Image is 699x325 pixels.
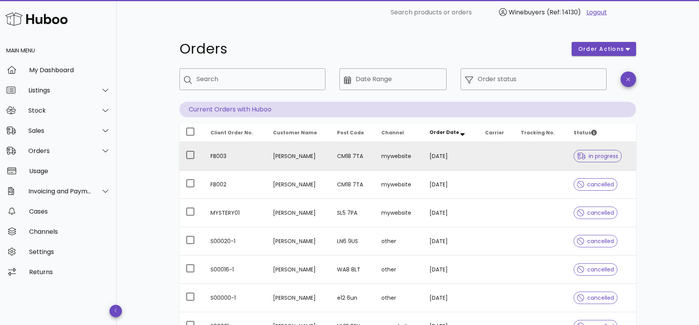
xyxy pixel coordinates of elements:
[267,284,331,312] td: [PERSON_NAME]
[267,227,331,255] td: [PERSON_NAME]
[331,284,376,312] td: e12 6un
[423,284,479,312] td: [DATE]
[331,142,376,170] td: CM18 7TA
[577,153,618,159] span: in progress
[577,238,614,244] span: cancelled
[267,170,331,199] td: [PERSON_NAME]
[29,167,110,175] div: Usage
[331,227,376,255] td: LN6 9US
[586,8,607,17] a: Logout
[577,295,614,301] span: cancelled
[375,170,423,199] td: mywebsite
[204,255,267,284] td: S00016-1
[267,255,331,284] td: [PERSON_NAME]
[423,199,479,227] td: [DATE]
[179,102,636,117] p: Current Orders with Huboo
[577,182,614,187] span: cancelled
[375,142,423,170] td: mywebsite
[547,8,581,17] span: (Ref: 14130)
[28,87,92,94] div: Listings
[577,210,614,216] span: cancelled
[204,199,267,227] td: MYSTERY01
[28,107,92,114] div: Stock
[29,208,110,215] div: Cases
[29,228,110,235] div: Channels
[179,42,562,56] h1: Orders
[29,268,110,276] div: Returns
[375,227,423,255] td: other
[429,129,459,136] span: Order Date
[423,255,479,284] td: [DATE]
[331,123,376,142] th: Post Code
[204,123,267,142] th: Client Order No.
[509,8,545,17] span: Winebuyers
[204,227,267,255] td: S00020-1
[375,123,423,142] th: Channel
[381,129,404,136] span: Channel
[567,123,636,142] th: Status
[574,129,597,136] span: Status
[267,142,331,170] td: [PERSON_NAME]
[572,42,636,56] button: order actions
[210,129,253,136] span: Client Order No.
[515,123,567,142] th: Tracking No.
[267,123,331,142] th: Customer Name
[29,248,110,255] div: Settings
[423,227,479,255] td: [DATE]
[204,284,267,312] td: S00000-1
[521,129,555,136] span: Tracking No.
[331,199,376,227] td: SL5 7PA
[479,123,515,142] th: Carrier
[423,142,479,170] td: [DATE]
[577,267,614,272] span: cancelled
[28,127,92,134] div: Sales
[331,170,376,199] td: CM18 7TA
[375,284,423,312] td: other
[273,129,317,136] span: Customer Name
[28,147,92,155] div: Orders
[423,123,479,142] th: Order Date: Sorted descending. Activate to remove sorting.
[375,255,423,284] td: other
[423,170,479,199] td: [DATE]
[5,10,68,27] img: Huboo Logo
[331,255,376,284] td: WA8 8LT
[578,45,624,53] span: order actions
[485,129,504,136] span: Carrier
[204,142,267,170] td: FB003
[337,129,364,136] span: Post Code
[28,188,92,195] div: Invoicing and Payments
[375,199,423,227] td: mywebsite
[29,66,110,74] div: My Dashboard
[204,170,267,199] td: FB002
[267,199,331,227] td: [PERSON_NAME]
